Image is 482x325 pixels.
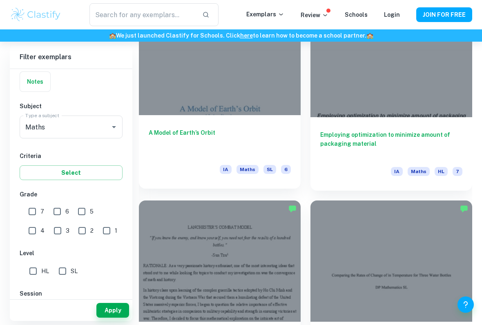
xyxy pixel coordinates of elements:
[66,226,69,235] span: 3
[40,207,44,216] span: 7
[20,165,123,180] button: Select
[345,11,368,18] a: Schools
[246,10,284,19] p: Exemplars
[65,207,69,216] span: 6
[288,205,297,213] img: Marked
[20,249,123,258] h6: Level
[301,11,328,20] p: Review
[109,32,116,39] span: 🏫
[90,207,94,216] span: 5
[320,130,462,157] h6: Employing optimization to minimize amount of packaging material
[90,226,94,235] span: 2
[96,303,129,318] button: Apply
[41,267,49,276] span: HL
[25,112,59,119] label: Type a subject
[2,31,480,40] h6: We just launched Clastify for Schools. Click to learn how to become a school partner.
[408,167,430,176] span: Maths
[416,7,472,22] button: JOIN FOR FREE
[220,165,232,174] span: IA
[10,7,62,23] img: Clastify logo
[453,167,462,176] span: 7
[20,72,50,91] button: Notes
[108,121,120,133] button: Open
[20,151,123,160] h6: Criteria
[149,128,291,155] h6: A Model of Earth’s Orbit
[40,226,45,235] span: 4
[384,11,400,18] a: Login
[435,167,448,176] span: HL
[457,296,474,313] button: Help and Feedback
[115,226,117,235] span: 1
[263,165,276,174] span: SL
[366,32,373,39] span: 🏫
[20,102,123,111] h6: Subject
[237,165,259,174] span: Maths
[460,205,468,213] img: Marked
[10,46,132,69] h6: Filter exemplars
[89,3,196,26] input: Search for any exemplars...
[281,165,291,174] span: 6
[20,289,123,298] h6: Session
[391,167,403,176] span: IA
[71,267,78,276] span: SL
[240,32,253,39] a: here
[20,190,123,199] h6: Grade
